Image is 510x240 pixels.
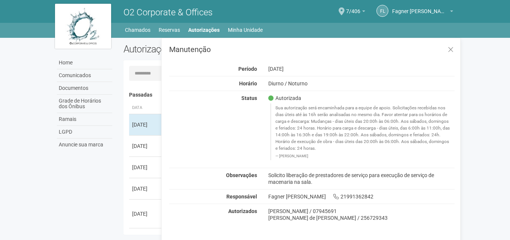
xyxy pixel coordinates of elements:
div: [DATE] [132,210,160,218]
strong: Horário [239,80,257,86]
div: [DATE] [132,142,160,150]
a: Anuncie sua marca [57,139,112,151]
div: Diurno / Noturno [263,80,461,87]
div: [DATE] [263,66,461,72]
div: [DATE] [132,185,160,192]
a: Reservas [159,25,180,35]
span: 7/406 [346,1,360,14]
a: Home [57,57,112,69]
footer: [PERSON_NAME] [275,154,451,159]
span: Autorizada [268,95,301,101]
div: Solicito liberação de prestadores de serviço para execução de serviço de macenaria na sala. [263,172,461,185]
a: LGPD [57,126,112,139]
a: Minha Unidade [228,25,263,35]
a: 7/406 [346,9,365,15]
blockquote: Sua autorização será encaminhada para a equipe de apoio. Solicitações recebidas nos dias úteis at... [270,103,455,160]
a: Autorizações [188,25,220,35]
img: logo.jpg [55,4,111,49]
a: Documentos [57,82,112,95]
h3: Manutenção [169,46,455,53]
div: [DATE] [132,121,160,128]
h4: Passadas [129,92,450,98]
strong: Observações [226,172,257,178]
a: Fagner [PERSON_NAME] [392,9,453,15]
div: [PERSON_NAME] de [PERSON_NAME] / 256729343 [268,215,455,221]
span: O2 Corporate & Offices [123,7,213,18]
h2: Autorizações [123,43,284,55]
strong: Autorizados [228,208,257,214]
a: Chamados [125,25,150,35]
div: Fagner [PERSON_NAME] 21991362842 [263,193,461,200]
span: Fagner Luz [392,1,448,14]
a: FL [376,5,388,17]
strong: Status [241,95,257,101]
th: Data [129,102,163,114]
a: Comunicados [57,69,112,82]
strong: Responsável [226,194,257,200]
a: Grade de Horários dos Ônibus [57,95,112,113]
div: [PERSON_NAME] / 07945691 [268,208,455,215]
strong: Período [238,66,257,72]
a: Ramais [57,113,112,126]
div: [DATE] [132,164,160,171]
